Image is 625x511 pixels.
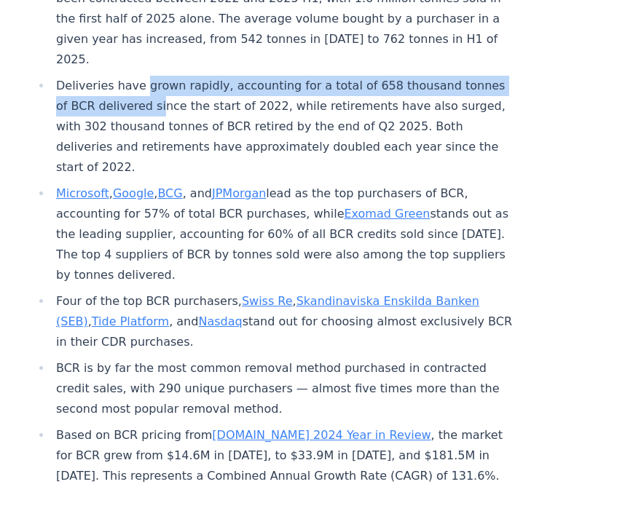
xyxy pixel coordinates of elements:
[52,183,515,285] li: , , , and lead as the top purchasers of BCR, accounting for 57% of total BCR purchases, while sta...
[52,358,515,419] li: BCR is by far the most common removal method purchased in contracted credit sales, with 290 uniqu...
[52,425,515,486] li: Based on BCR pricing from , the market for BCR grew from $14.6M in [DATE], to $33.9M in [DATE], a...
[52,76,515,178] li: Deliveries have grown rapidly, accounting for a total of 658 thousand tonnes of BCR delivered sin...
[212,428,431,442] a: [DOMAIN_NAME] 2024 Year in Review
[92,314,169,328] a: Tide Platform
[113,186,154,200] a: Google
[212,186,266,200] a: JPMorgan
[157,186,182,200] a: BCG
[344,207,430,221] a: Exomad Green
[242,294,293,308] a: Swiss Re
[52,291,515,352] li: Four of the top BCR purchasers, , , , and stand out for choosing almost exclusively BCR in their ...
[198,314,242,328] a: Nasdaq
[56,186,109,200] a: Microsoft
